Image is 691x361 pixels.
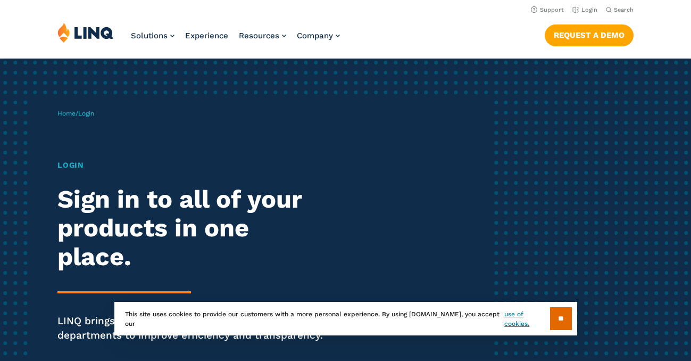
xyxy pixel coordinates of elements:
a: Login [572,6,597,13]
span: Login [78,110,94,117]
a: Experience [185,31,228,40]
span: Resources [239,31,279,40]
a: use of cookies. [504,309,550,329]
a: Resources [239,31,286,40]
div: This site uses cookies to provide our customers with a more personal experience. By using [DOMAIN... [114,302,577,335]
span: / [57,110,94,117]
h2: Sign in to all of your products in one place. [57,185,323,271]
h1: Login [57,160,323,171]
p: LINQ brings together students, parents and all your departments to improve efficiency and transpa... [57,314,323,342]
a: Company [297,31,340,40]
nav: Primary Navigation [131,22,340,58]
span: Company [297,31,333,40]
span: Search [614,6,634,13]
button: Open Search Bar [606,6,634,14]
a: Solutions [131,31,174,40]
nav: Button Navigation [545,22,634,46]
img: LINQ | K‑12 Software [57,22,114,43]
span: Solutions [131,31,168,40]
a: Request a Demo [545,24,634,46]
a: Support [531,6,564,13]
a: Home [57,110,76,117]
